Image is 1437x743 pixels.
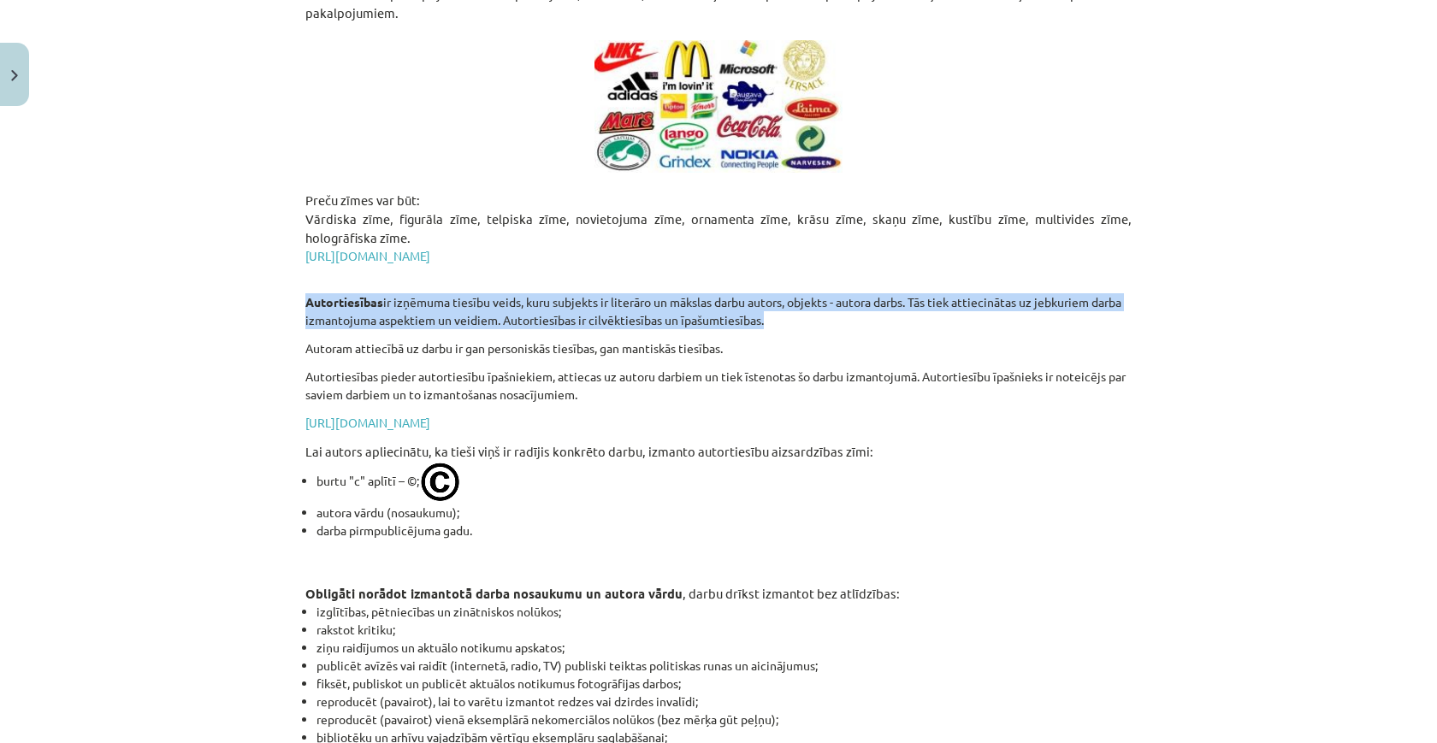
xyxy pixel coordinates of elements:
[316,461,1132,504] li: burtu "c" aplītī – ©;
[316,639,1132,657] li: ziņu raidījumos un aktuālo notikumu apskatos;
[683,585,900,601] span: , darbu drīkst izmantot bez atlīdzības:
[305,585,683,602] span: Obligāti norādot izmantotā darba nosaukumu un autora vārdu
[316,693,1132,711] li: reproducēt (pavairot), lai to varētu izmantot redzes vai dzirdes invalīdi;
[419,461,462,504] img: Attēls, kurā ir aplis, simbols, balts, dizains Apraksts ģenerēts automātiski
[11,70,18,81] img: icon-close-lesson-0947bae3869378f0d4975bcd49f059093ad1ed9edebbc8119c70593378902aed.svg
[594,40,843,173] img: Attēls, kurā ir teksts, logotips, fonts, ēdiens Apraksts ģenerēts automātiski
[316,621,1132,639] li: rakstot kritiku;
[305,210,1132,245] span: Vārdiska zīme, figurāla zīme, telpiska zīme, novietojuma zīme, ornamenta zīme, krāsu zīme, skaņu ...
[305,368,1132,404] p: Autortiesības pieder autortiesību īpašniekiem, attiecas uz autoru darbiem un tiek īstenotas šo da...
[316,603,1132,621] li: izglītības, pētniecības un zinātniskos nolūkos;
[316,657,1132,675] li: publicēt avīzēs vai raidīt (internetā, radio, TV) publiski teiktas politiskas runas un aicinājumus;
[316,504,1132,522] li: autora vārdu (nosaukumu);
[305,248,430,263] a: [URL][DOMAIN_NAME]
[316,675,1132,693] li: fiksēt, publiskot un publicēt aktuālos notikumus fotogrāfijas darbos;
[305,192,420,208] span: Preču zīmes var būt:
[305,443,873,459] span: Lai autors apliecinātu, ka tieši viņš ir radījis konkrēto darbu, izmanto autortiesību aizsardzība...
[316,711,1132,728] li: reproducēt (pavairot) vienā eksemplārā nekomerciālos nolūkos (bez mērķa gūt peļņu);
[316,522,1132,540] li: darba pirmpublicējuma gadu.
[305,339,1132,357] p: Autoram attiecībā uz darbu ir gan personiskās tiesības, gan mantiskās tiesības.
[305,294,383,310] strong: Autortiesības
[305,293,1132,329] p: ir izņēmuma tiesību veids, kuru subjekts ir literāro un mākslas darbu autors, objekts - autora da...
[305,415,430,430] a: [URL][DOMAIN_NAME]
